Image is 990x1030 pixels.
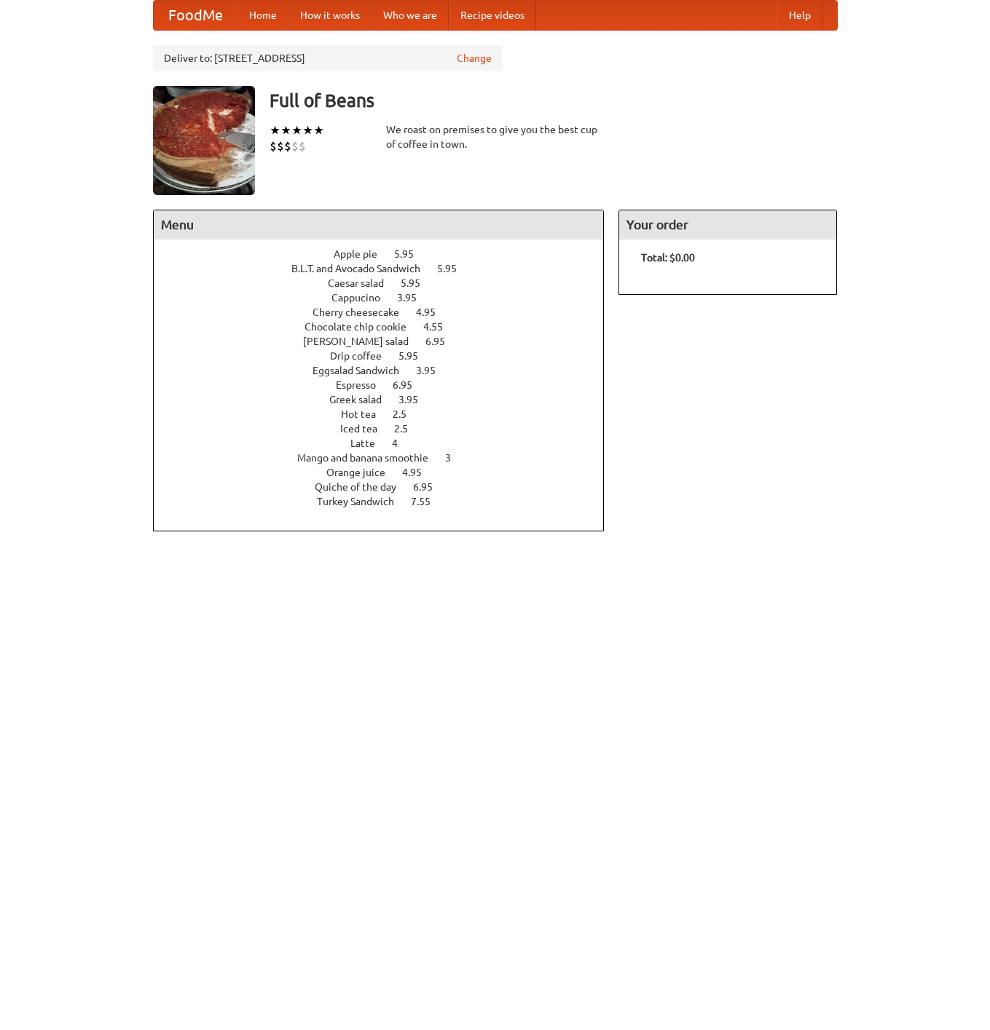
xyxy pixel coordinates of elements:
a: Hot tea 2.5 [341,408,433,420]
span: 3.95 [397,292,431,304]
span: Caesar salad [328,277,398,289]
li: $ [284,138,291,154]
span: Mango and banana smoothie [297,452,443,464]
span: 6.95 [413,481,447,493]
a: [PERSON_NAME] salad 6.95 [303,336,472,347]
a: How it works [288,1,372,30]
a: Greek salad 3.95 [329,394,445,405]
span: Apple pie [334,248,392,260]
span: 4.55 [423,321,457,333]
h4: Menu [154,210,604,239]
a: Help [777,1,822,30]
span: 3.95 [416,365,450,376]
a: Drip coffee 5.95 [330,350,445,362]
li: ★ [270,122,280,138]
a: Cherry cheesecake 4.95 [313,306,463,318]
span: 4 [392,437,412,449]
span: Cappucino [331,292,395,304]
a: Turkey Sandwich 7.55 [317,496,457,507]
span: 5.95 [394,248,428,260]
span: B.L.T. and Avocado Sandwich [291,263,435,274]
li: ★ [280,122,291,138]
h4: Your order [619,210,836,239]
li: $ [277,138,284,154]
span: Iced tea [340,423,392,435]
li: $ [299,138,306,154]
a: Orange juice 4.95 [326,467,449,478]
span: Turkey Sandwich [317,496,409,507]
a: Who we are [372,1,449,30]
span: 5.95 [398,350,433,362]
a: Iced tea 2.5 [340,423,435,435]
h3: Full of Beans [270,86,838,115]
span: 3.95 [398,394,433,405]
span: 4.95 [402,467,436,478]
a: Mango and banana smoothie 3 [297,452,478,464]
span: Greek salad [329,394,396,405]
a: Espresso 6.95 [336,379,439,391]
span: Orange juice [326,467,400,478]
a: FoodMe [154,1,237,30]
a: Chocolate chip cookie 4.55 [305,321,470,333]
b: Total: $0.00 [641,252,695,264]
span: 2.5 [394,423,423,435]
span: 6.95 [425,336,460,347]
span: 3 [445,452,465,464]
li: $ [291,138,299,154]
li: ★ [302,122,313,138]
a: Quiche of the day 6.95 [315,481,460,493]
span: [PERSON_NAME] salad [303,336,423,347]
span: 6.95 [393,379,427,391]
span: Quiche of the day [315,481,411,493]
span: Latte [350,437,390,449]
a: Home [237,1,288,30]
span: Espresso [336,379,390,391]
img: angular.jpg [153,86,255,195]
a: Apple pie 5.95 [334,248,441,260]
span: Drip coffee [330,350,396,362]
li: $ [270,138,277,154]
span: Hot tea [341,408,390,420]
span: 7.55 [411,496,445,507]
div: Deliver to: [STREET_ADDRESS] [153,45,503,71]
span: 5.95 [401,277,435,289]
a: Caesar salad 5.95 [328,277,447,289]
li: ★ [313,122,324,138]
span: Eggsalad Sandwich [313,365,414,376]
li: ★ [291,122,302,138]
a: Eggsalad Sandwich 3.95 [313,365,463,376]
a: B.L.T. and Avocado Sandwich 5.95 [291,263,484,274]
span: Chocolate chip cookie [305,321,421,333]
a: Change [457,51,492,66]
a: Recipe videos [449,1,536,30]
a: Cappucino 3.95 [331,292,444,304]
span: 2.5 [393,408,421,420]
span: 4.95 [416,306,450,318]
span: 5.95 [437,263,471,274]
a: Latte 4 [350,437,425,449]
span: Cherry cheesecake [313,306,414,318]
div: We roast on premises to give you the best cup of coffee in town. [386,122,605,151]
